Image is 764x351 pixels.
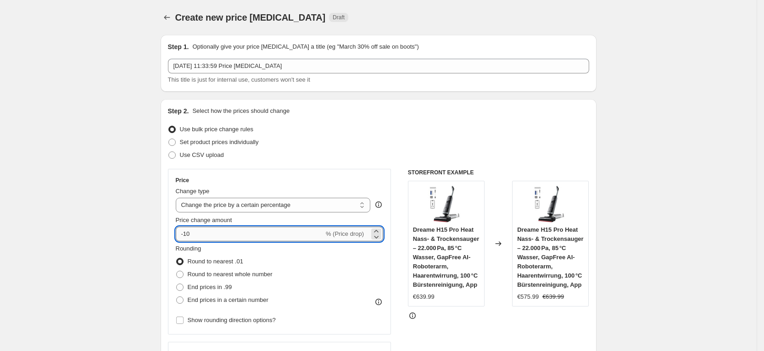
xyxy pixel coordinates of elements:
[517,226,584,288] span: Dreame H15 Pro Heat Nass- & Trockensauger – 22.000 Pa, 85 °C Wasser, GapFree AI-Roboterarm, Haare...
[180,126,253,133] span: Use bulk price change rules
[168,59,589,73] input: 30% off holiday sale
[192,42,418,51] p: Optionally give your price [MEDICAL_DATA] a title (eg "March 30% off sale on boots")
[176,245,201,252] span: Rounding
[192,106,290,116] p: Select how the prices should change
[326,230,364,237] span: % (Price drop)
[180,139,259,145] span: Set product prices individually
[176,217,232,223] span: Price change amount
[408,169,589,176] h6: STOREFRONT EXAMPLE
[188,258,243,265] span: Round to nearest .01
[161,11,173,24] button: Price change jobs
[176,227,324,241] input: -15
[168,106,189,116] h2: Step 2.
[532,186,569,223] img: 61hZam4AqaL_80x.jpg
[168,76,310,83] span: This title is just for internal use, customers won't see it
[428,186,464,223] img: 61hZam4AqaL_80x.jpg
[180,151,224,158] span: Use CSV upload
[176,188,210,195] span: Change type
[413,226,480,288] span: Dreame H15 Pro Heat Nass- & Trockensauger – 22.000 Pa, 85 °C Wasser, GapFree AI-Roboterarm, Haare...
[188,284,232,290] span: End prices in .99
[517,292,539,301] div: €575.99
[188,317,276,323] span: Show rounding direction options?
[168,42,189,51] h2: Step 1.
[176,177,189,184] h3: Price
[188,271,273,278] span: Round to nearest whole number
[542,292,564,301] strike: €639.99
[188,296,268,303] span: End prices in a certain number
[413,292,435,301] div: €639.99
[333,14,345,21] span: Draft
[175,12,326,22] span: Create new price [MEDICAL_DATA]
[374,200,383,209] div: help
